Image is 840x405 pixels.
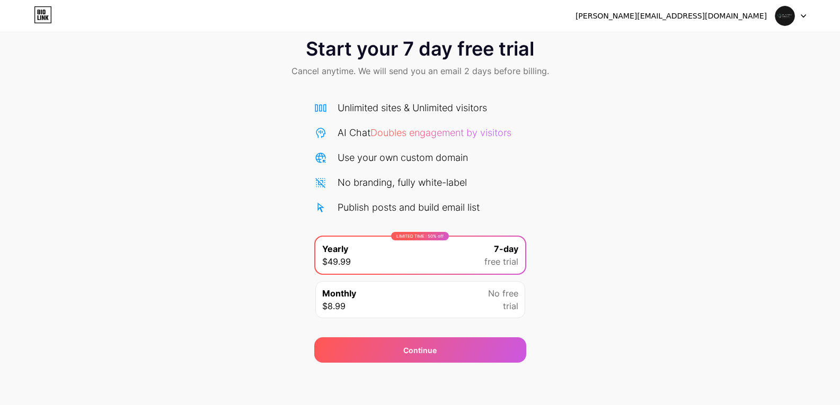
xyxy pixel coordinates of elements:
div: AI Chat [338,125,511,140]
span: Yearly [322,242,348,255]
div: No branding, fully white-label [338,175,467,190]
span: 7-day [494,242,518,255]
span: Cancel anytime. We will send you an email 2 days before billing. [291,65,549,77]
span: Start your 7 day free trial [306,38,534,59]
div: Use your own custom domain [338,150,468,165]
span: trial [503,300,518,312]
span: Monthly [322,287,356,300]
span: $8.99 [322,300,346,312]
span: free trial [484,255,518,268]
img: dralfonsopenaflor [775,6,795,26]
span: Doubles engagement by visitors [370,127,511,138]
span: $49.99 [322,255,351,268]
div: Unlimited sites & Unlimited visitors [338,101,487,115]
div: Publish posts and build email list [338,200,480,214]
div: Continue [403,345,437,356]
div: [PERSON_NAME][EMAIL_ADDRESS][DOMAIN_NAME] [576,11,767,22]
span: No free [488,287,518,300]
div: LIMITED TIME : 50% off [391,232,449,240]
